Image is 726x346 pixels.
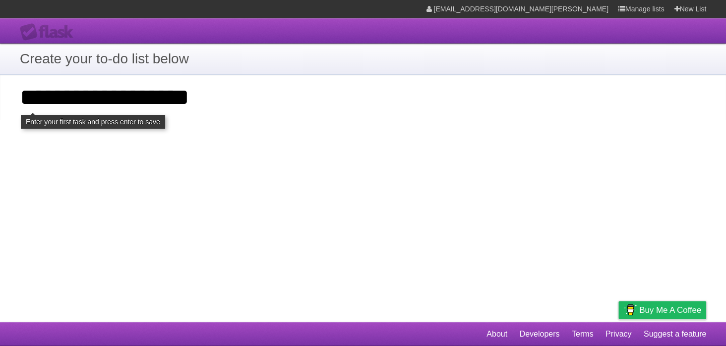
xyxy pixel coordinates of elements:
[20,23,79,41] div: Flask
[623,301,637,318] img: Buy me a coffee
[605,325,631,344] a: Privacy
[20,49,706,69] h1: Create your to-do list below
[639,301,701,319] span: Buy me a coffee
[486,325,507,344] a: About
[644,325,706,344] a: Suggest a feature
[618,301,706,319] a: Buy me a coffee
[519,325,559,344] a: Developers
[572,325,594,344] a: Terms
